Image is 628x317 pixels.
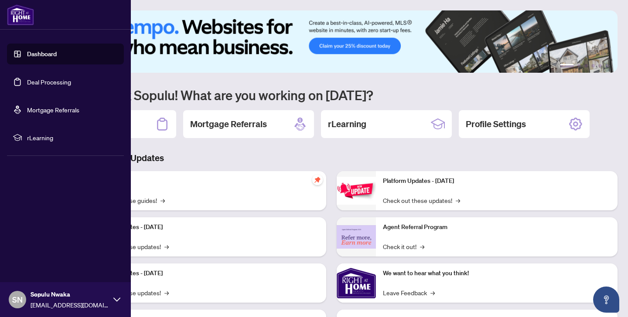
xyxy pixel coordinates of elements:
[337,225,376,249] img: Agent Referral Program
[31,300,109,310] span: [EMAIL_ADDRESS][DOMAIN_NAME]
[466,118,526,130] h2: Profile Settings
[45,10,618,73] img: Slide 0
[164,288,169,297] span: →
[31,290,109,299] span: Sopulu Nwaka
[328,118,366,130] h2: rLearning
[420,242,424,251] span: →
[383,269,611,278] p: We want to hear what you think!
[27,78,71,86] a: Deal Processing
[383,242,424,251] a: Check it out!→
[92,269,319,278] p: Platform Updates - [DATE]
[337,177,376,204] img: Platform Updates - June 23, 2025
[337,263,376,303] img: We want to hear what you think!
[598,64,602,67] button: 5
[190,118,267,130] h2: Mortgage Referrals
[92,176,319,186] p: Self-Help
[605,64,609,67] button: 6
[27,50,57,58] a: Dashboard
[12,293,23,306] span: SN
[164,242,169,251] span: →
[27,106,79,114] a: Mortgage Referrals
[456,196,460,205] span: →
[430,288,435,297] span: →
[383,223,611,232] p: Agent Referral Program
[383,176,611,186] p: Platform Updates - [DATE]
[577,64,581,67] button: 2
[45,87,618,103] h1: Welcome back Sopulu! What are you working on [DATE]?
[92,223,319,232] p: Platform Updates - [DATE]
[312,175,323,185] span: pushpin
[27,133,118,142] span: rLearning
[383,288,435,297] a: Leave Feedback→
[7,4,34,25] img: logo
[45,152,618,164] h3: Brokerage & Industry Updates
[383,196,460,205] a: Check out these updates!→
[584,64,588,67] button: 3
[593,287,619,313] button: Open asap
[560,64,574,67] button: 1
[591,64,595,67] button: 4
[160,196,165,205] span: →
